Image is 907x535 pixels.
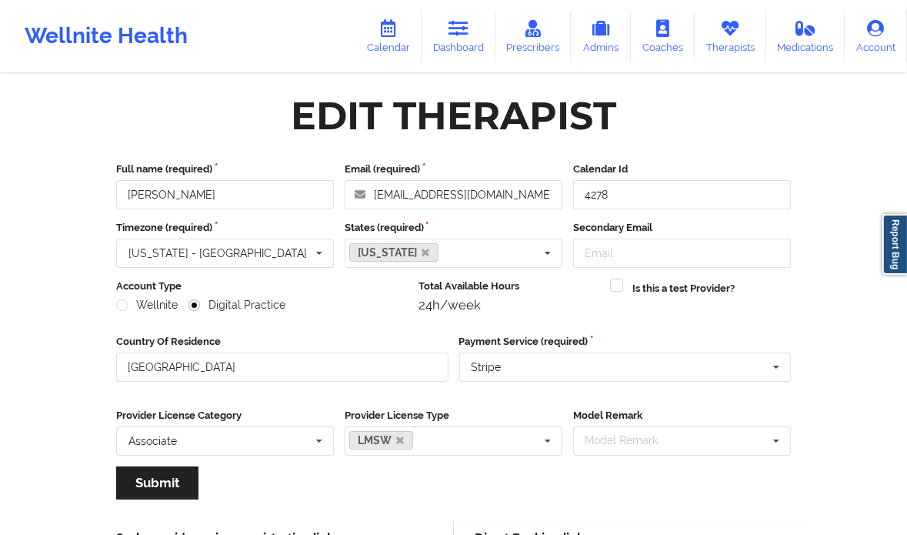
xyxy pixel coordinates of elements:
input: Email address [345,180,562,209]
label: Total Available Hours [418,279,599,294]
a: [US_STATE] [349,243,438,262]
div: 24h/week [418,297,599,313]
a: Medications [766,11,845,62]
div: Stripe [472,362,502,373]
a: Prescribers [495,11,572,62]
label: Provider License Category [116,408,334,423]
div: [US_STATE] - [GEOGRAPHIC_DATA] [128,248,307,259]
label: Model Remark [573,408,791,423]
input: Email [573,239,791,268]
label: Secondary Email [573,220,791,236]
label: Calendar Id [573,162,791,177]
a: Coaches [631,11,695,62]
div: Model Remark [581,432,680,450]
a: Dashboard [422,11,495,62]
a: Admins [571,11,631,62]
div: Edit Therapist [291,92,616,140]
a: Report Bug [882,214,907,275]
label: Email (required) [345,162,562,177]
label: Provider License Type [345,408,562,423]
label: Account Type [116,279,408,294]
div: Associate [128,436,177,446]
a: Calendar [355,11,422,62]
label: Payment Service (required) [459,334,792,349]
label: Wellnite [116,299,178,312]
a: LMSW [349,431,413,450]
label: Timezone (required) [116,220,334,236]
label: Full name (required) [116,162,334,177]
label: States (required) [345,220,562,236]
label: Digital Practice [188,299,285,312]
a: Account [845,11,907,62]
input: Calendar Id [573,180,791,209]
label: Country Of Residence [116,334,448,349]
a: Therapists [695,11,766,62]
label: Is this a test Provider? [632,281,735,296]
button: Submit [116,466,198,500]
input: Full name [116,180,334,209]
